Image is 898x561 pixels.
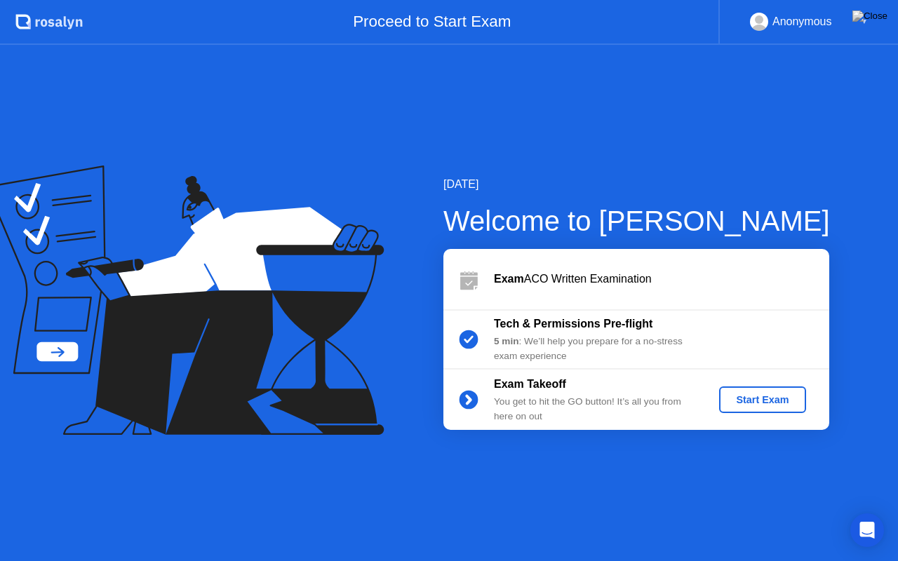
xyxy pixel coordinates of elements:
div: [DATE] [443,176,830,193]
button: Start Exam [719,386,805,413]
img: Close [852,11,887,22]
div: Anonymous [772,13,832,31]
div: Open Intercom Messenger [850,513,884,547]
b: Exam [494,273,524,285]
div: ACO Written Examination [494,271,829,288]
div: Start Exam [725,394,800,405]
b: 5 min [494,336,519,346]
div: : We’ll help you prepare for a no-stress exam experience [494,334,696,363]
b: Exam Takeoff [494,378,566,390]
div: Welcome to [PERSON_NAME] [443,200,830,242]
div: You get to hit the GO button! It’s all you from here on out [494,395,696,424]
b: Tech & Permissions Pre-flight [494,318,652,330]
